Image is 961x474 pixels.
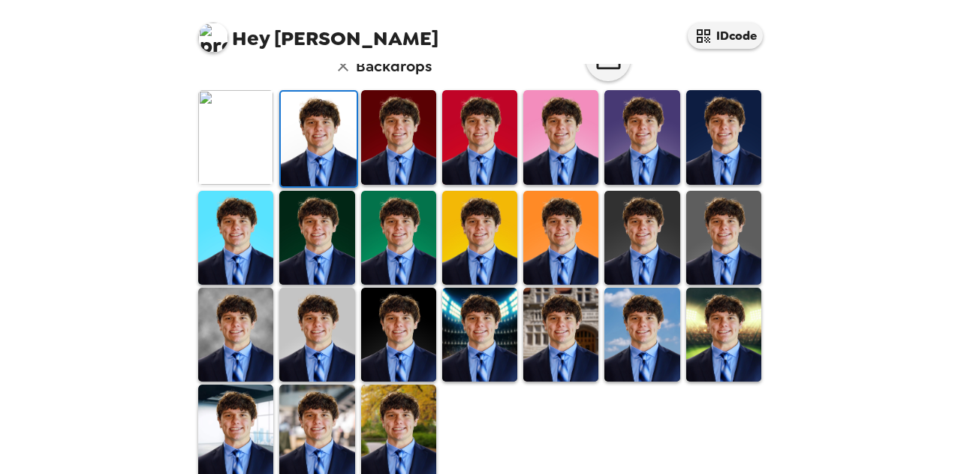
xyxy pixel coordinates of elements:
[356,54,432,78] h6: Backdrops
[198,90,273,184] img: Original
[688,23,763,49] button: IDcode
[198,15,438,49] span: [PERSON_NAME]
[232,25,270,52] span: Hey
[198,23,228,53] img: profile pic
